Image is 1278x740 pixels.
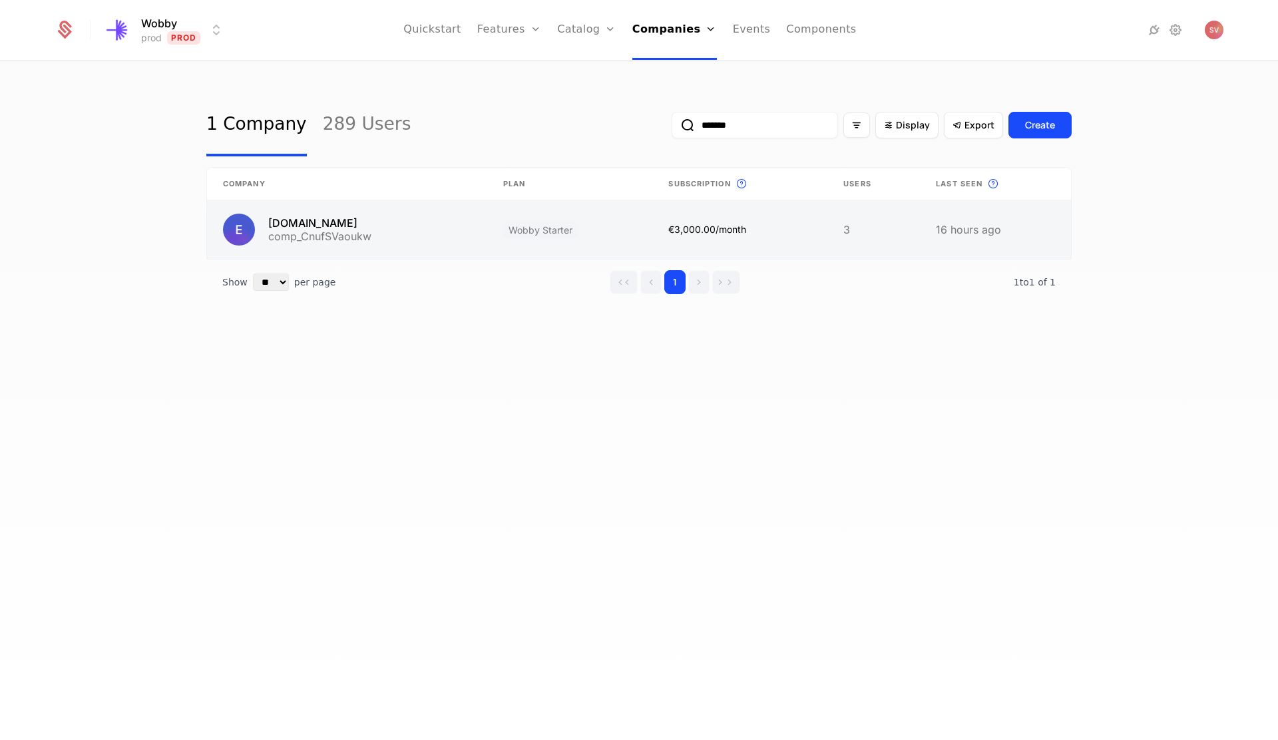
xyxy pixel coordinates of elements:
button: Filter options [843,112,870,138]
button: Display [875,112,939,138]
button: Go to previous page [640,270,662,294]
span: Last seen [936,178,982,190]
img: Wobby [103,14,134,46]
button: Create [1008,112,1072,138]
button: Go to page 1 [664,270,686,294]
span: Prod [167,31,201,45]
span: 1 to 1 of [1014,277,1050,287]
a: Integrations [1146,22,1162,38]
div: Table pagination [206,260,1072,305]
th: Users [827,168,920,200]
a: Settings [1168,22,1183,38]
a: 289 Users [323,94,411,156]
span: Subscription [668,178,730,190]
button: Export [944,112,1003,138]
img: Sébastien Verhelst [1205,21,1223,39]
button: Go to first page [610,270,638,294]
th: Plan [487,168,653,200]
button: Open user button [1205,21,1223,39]
th: Company [207,168,487,200]
a: 1 Company [206,94,307,156]
select: Select page size [253,274,289,291]
span: Show [222,276,248,289]
span: Wobby [141,15,177,31]
div: Page navigation [610,270,740,294]
span: Export [964,118,994,132]
div: prod [141,31,162,45]
span: per page [294,276,336,289]
button: Go to next page [688,270,710,294]
button: Select environment [106,15,225,45]
button: Go to last page [712,270,740,294]
div: Create [1025,118,1055,132]
span: Display [896,118,930,132]
span: 1 [1014,277,1056,287]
